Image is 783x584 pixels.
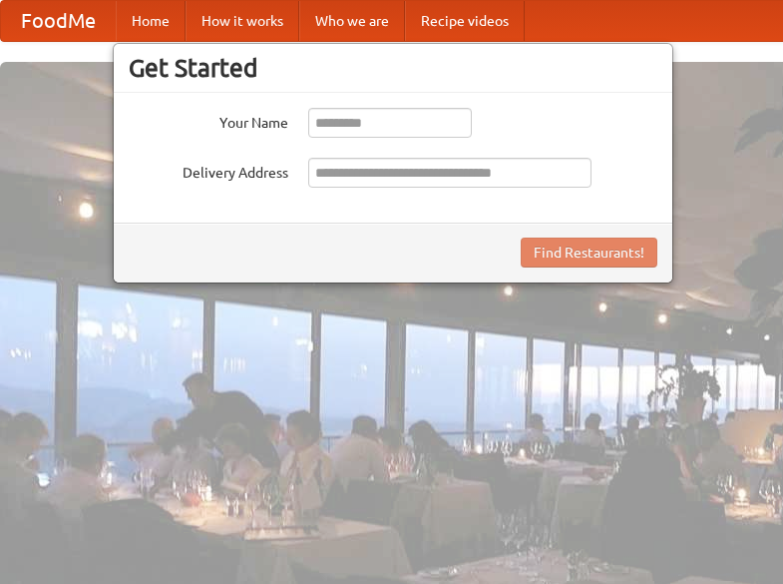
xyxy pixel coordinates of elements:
[299,1,405,41] a: Who we are
[186,1,299,41] a: How it works
[129,108,288,133] label: Your Name
[129,53,657,83] h3: Get Started
[116,1,186,41] a: Home
[1,1,116,41] a: FoodMe
[405,1,525,41] a: Recipe videos
[129,158,288,183] label: Delivery Address
[521,238,657,268] button: Find Restaurants!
